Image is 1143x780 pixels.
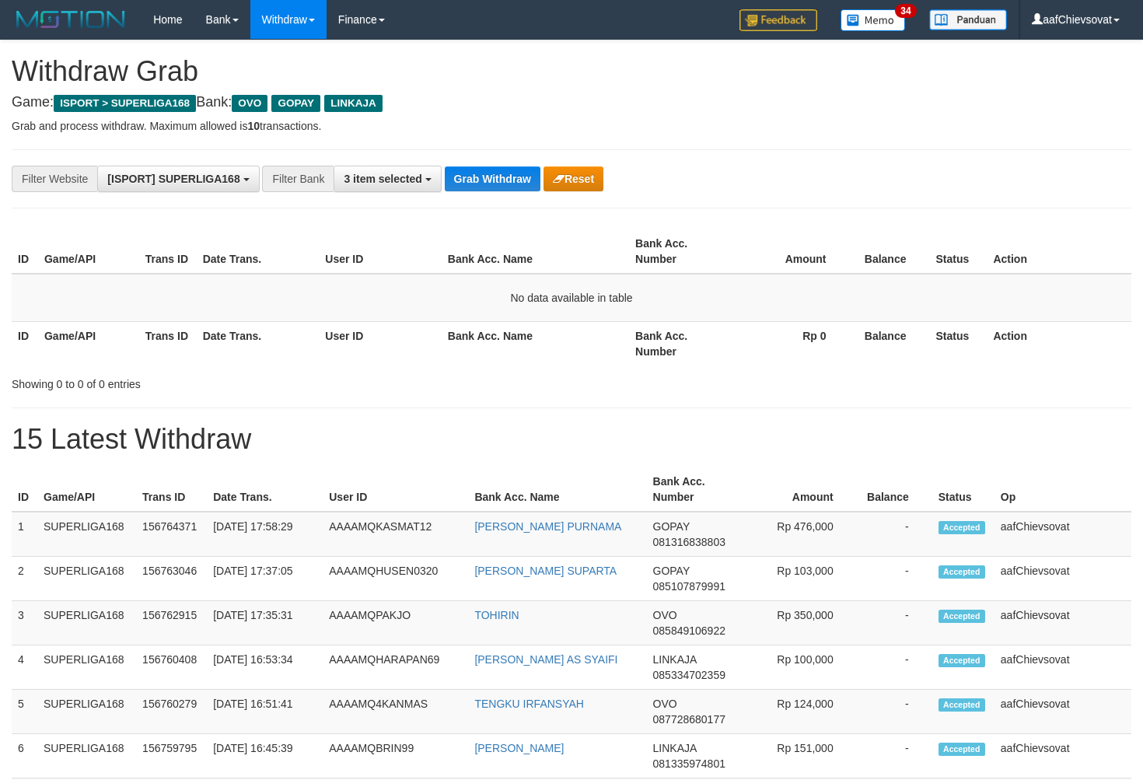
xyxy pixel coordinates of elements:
[730,321,850,366] th: Rp 0
[139,229,197,274] th: Trans ID
[994,512,1131,557] td: aafChievsovat
[12,645,37,690] td: 4
[994,645,1131,690] td: aafChievsovat
[37,601,136,645] td: SUPERLIGA168
[207,645,323,690] td: [DATE] 16:53:34
[653,520,690,533] span: GOPAY
[653,609,677,621] span: OVO
[850,229,930,274] th: Balance
[994,601,1131,645] td: aafChievsovat
[323,734,468,778] td: AAAAMQBRIN99
[12,467,37,512] th: ID
[653,653,697,666] span: LINKAJA
[653,536,725,548] span: Copy 081316838803 to clipboard
[334,166,441,192] button: 3 item selected
[743,557,857,601] td: Rp 103,000
[994,734,1131,778] td: aafChievsovat
[994,557,1131,601] td: aafChievsovat
[12,95,1131,110] h4: Game: Bank:
[468,467,646,512] th: Bank Acc. Name
[207,512,323,557] td: [DATE] 17:58:29
[994,690,1131,734] td: aafChievsovat
[136,690,207,734] td: 156760279
[743,690,857,734] td: Rp 124,000
[323,601,468,645] td: AAAAMQPAKJO
[929,229,987,274] th: Status
[939,698,985,712] span: Accepted
[12,118,1131,134] p: Grab and process withdraw. Maximum allowed is transactions.
[442,321,629,366] th: Bank Acc. Name
[653,713,725,726] span: Copy 087728680177 to clipboard
[653,624,725,637] span: Copy 085849106922 to clipboard
[939,743,985,756] span: Accepted
[474,653,617,666] a: [PERSON_NAME] AS SYAIFI
[323,512,468,557] td: AAAAMQKASMAT12
[445,166,540,191] button: Grab Withdraw
[653,742,697,754] span: LINKAJA
[136,557,207,601] td: 156763046
[743,467,857,512] th: Amount
[653,565,690,577] span: GOPAY
[12,8,130,31] img: MOTION_logo.png
[37,557,136,601] td: SUPERLIGA168
[207,467,323,512] th: Date Trans.
[857,557,932,601] td: -
[207,734,323,778] td: [DATE] 16:45:39
[629,321,730,366] th: Bank Acc. Number
[647,467,743,512] th: Bank Acc. Number
[474,742,564,754] a: [PERSON_NAME]
[653,580,725,593] span: Copy 085107879991 to clipboard
[857,734,932,778] td: -
[994,467,1131,512] th: Op
[136,734,207,778] td: 156759795
[54,95,196,112] span: ISPORT > SUPERLIGA168
[12,512,37,557] td: 1
[262,166,334,192] div: Filter Bank
[850,321,930,366] th: Balance
[207,601,323,645] td: [DATE] 17:35:31
[207,690,323,734] td: [DATE] 16:51:41
[857,512,932,557] td: -
[653,669,725,681] span: Copy 085334702359 to clipboard
[857,645,932,690] td: -
[12,424,1131,455] h1: 15 Latest Withdraw
[38,321,139,366] th: Game/API
[12,166,97,192] div: Filter Website
[136,512,207,557] td: 156764371
[939,610,985,623] span: Accepted
[37,645,136,690] td: SUPERLIGA168
[841,9,906,31] img: Button%20Memo.svg
[323,557,468,601] td: AAAAMQHUSEN0320
[544,166,603,191] button: Reset
[323,690,468,734] td: AAAAMQ4KANMAS
[37,467,136,512] th: Game/API
[136,645,207,690] td: 156760408
[474,520,621,533] a: [PERSON_NAME] PURNAMA
[344,173,421,185] span: 3 item selected
[12,601,37,645] td: 3
[857,467,932,512] th: Balance
[38,229,139,274] th: Game/API
[197,229,320,274] th: Date Trans.
[197,321,320,366] th: Date Trans.
[323,645,468,690] td: AAAAMQHARAPAN69
[929,9,1007,30] img: panduan.png
[247,120,260,132] strong: 10
[629,229,730,274] th: Bank Acc. Number
[730,229,850,274] th: Amount
[857,690,932,734] td: -
[743,601,857,645] td: Rp 350,000
[319,321,442,366] th: User ID
[474,609,519,621] a: TOHIRIN
[37,512,136,557] td: SUPERLIGA168
[136,467,207,512] th: Trans ID
[653,757,725,770] span: Copy 081335974801 to clipboard
[97,166,259,192] button: [ISPORT] SUPERLIGA168
[319,229,442,274] th: User ID
[12,274,1131,322] td: No data available in table
[442,229,629,274] th: Bank Acc. Name
[12,321,38,366] th: ID
[939,654,985,667] span: Accepted
[37,734,136,778] td: SUPERLIGA168
[739,9,817,31] img: Feedback.jpg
